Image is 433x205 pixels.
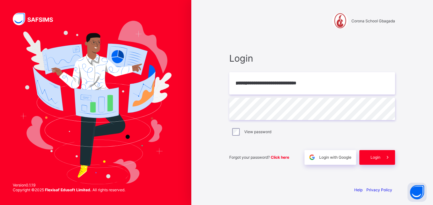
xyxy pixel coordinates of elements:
img: Hero Image [20,21,172,184]
img: google.396cfc9801f0270233282035f929180a.svg [308,154,316,161]
span: Login with Google [319,155,351,160]
label: View password [244,129,271,134]
span: Copyright © 2025 All rights reserved. [13,187,125,192]
button: Open asap [407,183,427,202]
a: Privacy Policy [366,187,392,192]
a: Click here [271,155,289,160]
img: SAFSIMS Logo [13,13,61,25]
a: Help [354,187,363,192]
span: Login [229,53,395,64]
strong: Flexisaf Edusoft Limited. [45,187,92,192]
span: Login [371,155,380,160]
span: Version 0.1.19 [13,183,125,187]
span: Corona School Gbagada [351,19,395,23]
span: Forgot your password? [229,155,289,160]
